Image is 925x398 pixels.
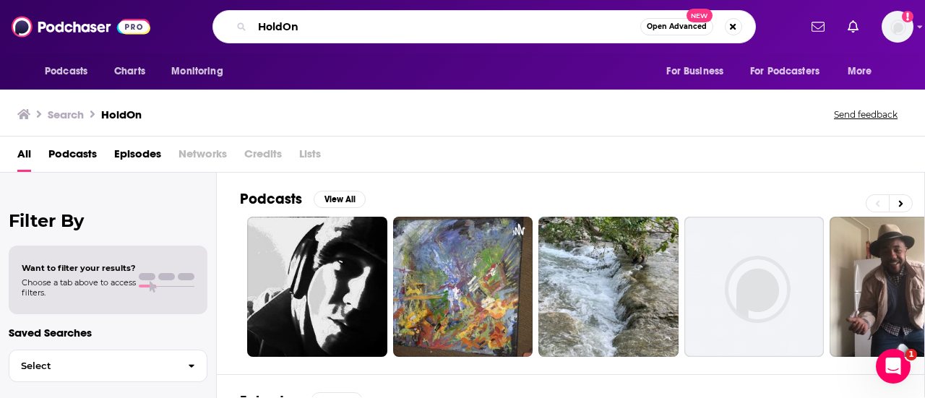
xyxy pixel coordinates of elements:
img: User Profile [882,11,913,43]
button: View All [314,191,366,208]
h3: Search [48,108,84,121]
span: Lists [299,142,321,172]
span: Open Advanced [647,23,707,30]
span: Podcasts [45,61,87,82]
span: Choose a tab above to access filters. [22,277,136,298]
img: Podchaser - Follow, Share and Rate Podcasts [12,13,150,40]
button: open menu [656,58,741,85]
span: Credits [244,142,282,172]
a: Show notifications dropdown [806,14,830,39]
span: For Business [666,61,723,82]
span: Charts [114,61,145,82]
a: Charts [105,58,154,85]
span: Monitoring [171,61,223,82]
span: New [687,9,713,22]
span: 1 [905,349,917,360]
p: Saved Searches [9,326,207,339]
button: Open AdvancedNew [640,18,713,35]
svg: Add a profile image [902,11,913,22]
button: open menu [35,58,106,85]
h2: Filter By [9,210,207,231]
a: PodcastsView All [240,190,366,208]
a: Show notifications dropdown [842,14,864,39]
div: Search podcasts, credits, & more... [212,10,756,43]
span: For Podcasters [750,61,819,82]
iframe: Intercom live chat [876,349,911,384]
h3: HoldOn [101,108,142,121]
span: Logged in as LBraverman [882,11,913,43]
a: Podcasts [48,142,97,172]
button: Send feedback [830,108,902,121]
button: open menu [838,58,890,85]
span: More [848,61,872,82]
button: open menu [741,58,840,85]
input: Search podcasts, credits, & more... [252,15,640,38]
button: open menu [161,58,241,85]
button: Show profile menu [882,11,913,43]
button: Select [9,350,207,382]
span: Select [9,361,176,371]
span: Want to filter your results? [22,263,136,273]
h2: Podcasts [240,190,302,208]
a: Episodes [114,142,161,172]
a: All [17,142,31,172]
span: Networks [178,142,227,172]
